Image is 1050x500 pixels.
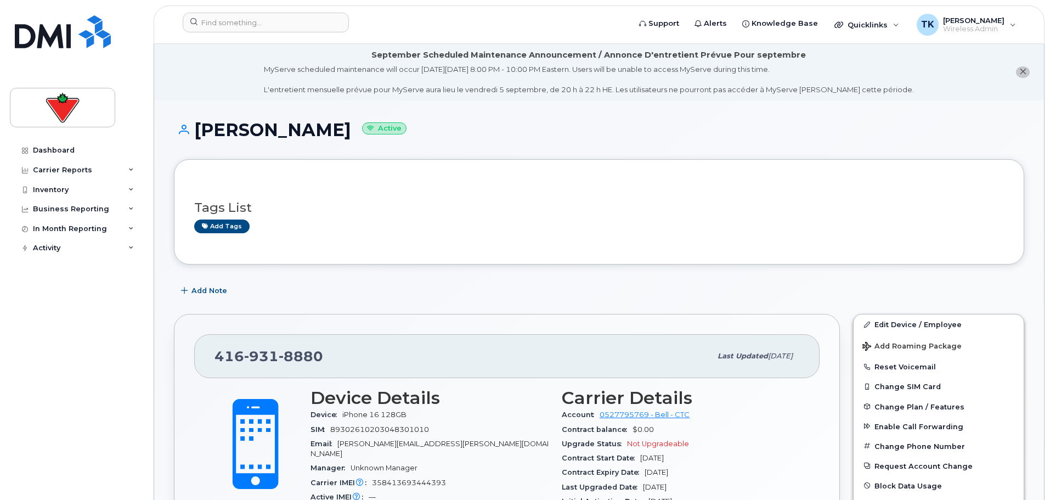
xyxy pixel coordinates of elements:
h3: Carrier Details [562,388,800,408]
span: Unknown Manager [351,464,417,472]
button: Request Account Change [854,456,1024,476]
span: Email [311,440,337,448]
button: Reset Voicemail [854,357,1024,377]
a: Edit Device / Employee [854,314,1024,334]
small: Active [362,122,407,135]
span: [DATE] [643,483,667,491]
span: Manager [311,464,351,472]
span: Contract Start Date [562,454,640,462]
h3: Device Details [311,388,549,408]
a: 0527795769 - Bell - CTC [600,411,690,419]
span: 931 [244,348,279,364]
button: Block Data Usage [854,476,1024,496]
span: $0.00 [633,425,654,434]
span: iPhone 16 128GB [342,411,407,419]
span: [PERSON_NAME][EMAIL_ADDRESS][PERSON_NAME][DOMAIN_NAME] [311,440,549,458]
span: Change Plan / Features [874,402,964,411]
span: Device [311,411,342,419]
span: Add Roaming Package [862,342,962,352]
span: [DATE] [640,454,664,462]
h1: [PERSON_NAME] [174,120,1024,139]
span: [DATE] [645,468,668,476]
span: Not Upgradeable [627,440,689,448]
span: Contract balance [562,425,633,434]
span: 416 [214,348,323,364]
span: Account [562,411,600,419]
button: Add Roaming Package [854,334,1024,357]
button: close notification [1016,66,1030,78]
button: Add Note [174,281,236,301]
span: [DATE] [768,352,793,360]
span: SIM [311,425,330,434]
button: Enable Call Forwarding [854,417,1024,436]
span: Contract Expiry Date [562,468,645,476]
div: September Scheduled Maintenance Announcement / Annonce D'entretient Prévue Pour septembre [371,49,806,61]
div: MyServe scheduled maintenance will occur [DATE][DATE] 8:00 PM - 10:00 PM Eastern. Users will be u... [264,64,914,95]
span: 89302610203048301010 [330,425,429,434]
a: Add tags [194,220,250,233]
span: Last updated [718,352,768,360]
button: Change Phone Number [854,436,1024,456]
button: Change Plan / Features [854,397,1024,417]
span: Carrier IMEI [311,479,372,487]
span: 8880 [279,348,323,364]
span: Enable Call Forwarding [874,422,963,430]
button: Change SIM Card [854,377,1024,396]
span: Add Note [191,285,227,296]
span: Upgrade Status [562,440,627,448]
span: 358413693444393 [372,479,446,487]
h3: Tags List [194,201,1004,215]
span: Last Upgraded Date [562,483,643,491]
